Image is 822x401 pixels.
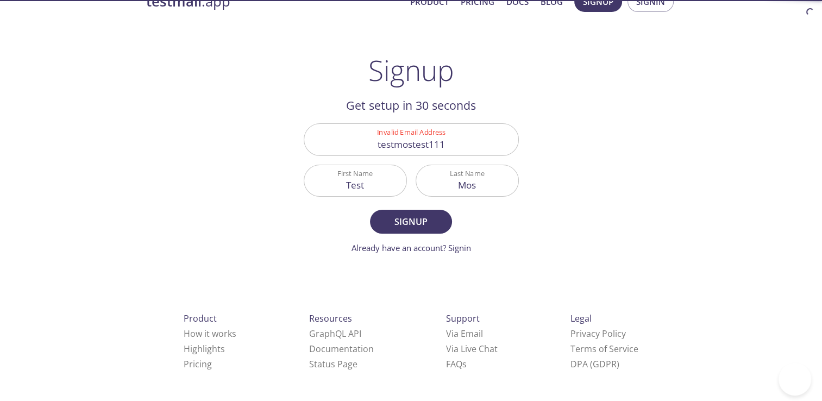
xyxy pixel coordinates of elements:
[352,242,471,253] a: Already have an account? Signin
[382,214,440,229] span: Signup
[184,358,212,370] a: Pricing
[462,358,467,370] span: s
[570,312,592,324] span: Legal
[570,328,626,340] a: Privacy Policy
[309,328,361,340] a: GraphQL API
[309,312,352,324] span: Resources
[309,343,374,355] a: Documentation
[184,328,236,340] a: How it works
[446,343,498,355] a: Via Live Chat
[184,312,217,324] span: Product
[309,358,357,370] a: Status Page
[570,343,638,355] a: Terms of Service
[570,358,619,370] a: DPA (GDPR)
[446,358,467,370] a: FAQ
[370,210,451,234] button: Signup
[446,312,480,324] span: Support
[184,343,225,355] a: Highlights
[304,96,519,115] h2: Get setup in 30 seconds
[368,54,454,86] h1: Signup
[779,363,811,396] iframe: Help Scout Beacon - Open
[446,328,483,340] a: Via Email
